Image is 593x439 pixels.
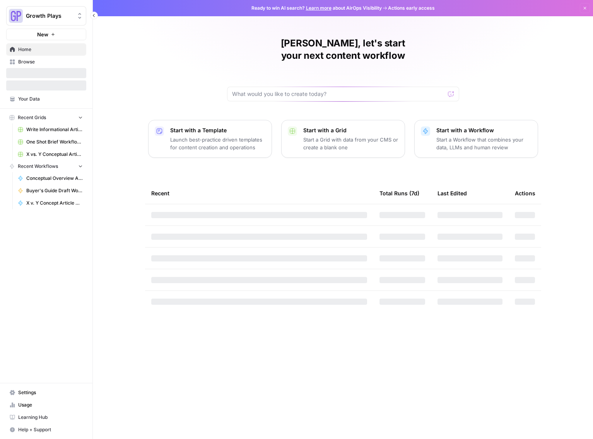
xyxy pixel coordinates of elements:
div: Last Edited [437,183,467,204]
span: New [37,31,48,38]
a: X v. Y Concept Article Generator [14,197,86,209]
a: Home [6,43,86,56]
span: Growth Plays [26,12,73,20]
span: Actions early access [388,5,435,12]
span: One Shot Brief Workflow Grid [26,138,83,145]
span: Buyer's Guide Draft Workflow [26,187,83,194]
p: Start with a Workflow [436,126,531,134]
span: Settings [18,389,83,396]
p: Start a Workflow that combines your data, LLMs and human review [436,136,531,151]
span: Recent Grids [18,114,46,121]
a: X vs. Y Conceptual Articles [14,148,86,161]
span: Help + Support [18,426,83,433]
a: One Shot Brief Workflow Grid [14,136,86,148]
p: Start a Grid with data from your CMS or create a blank one [303,136,398,151]
div: Recent [151,183,367,204]
span: Conceptual Overview Article Generator [26,175,83,182]
p: Start with a Template [170,126,265,134]
p: Launch best-practice driven templates for content creation and operations [170,136,265,151]
img: Growth Plays Logo [9,9,23,23]
span: Your Data [18,96,83,102]
a: Learning Hub [6,411,86,424]
h1: [PERSON_NAME], let's start your next content workflow [227,37,459,62]
a: Browse [6,56,86,68]
span: Usage [18,401,83,408]
span: Browse [18,58,83,65]
span: Learning Hub [18,414,83,421]
span: Write Informational Articles [26,126,83,133]
button: Start with a WorkflowStart a Workflow that combines your data, LLMs and human review [414,120,538,158]
a: Write Informational Articles [14,123,86,136]
span: Recent Workflows [18,163,58,170]
span: Ready to win AI search? about AirOps Visibility [251,5,382,12]
button: Recent Grids [6,112,86,123]
div: Total Runs (7d) [379,183,419,204]
p: Start with a Grid [303,126,398,134]
a: Learn more [306,5,332,11]
button: New [6,29,86,40]
button: Start with a TemplateLaunch best-practice driven templates for content creation and operations [148,120,272,158]
span: X vs. Y Conceptual Articles [26,151,83,158]
button: Recent Workflows [6,161,86,172]
span: X v. Y Concept Article Generator [26,200,83,207]
a: Conceptual Overview Article Generator [14,172,86,184]
button: Workspace: Growth Plays [6,6,86,26]
a: Your Data [6,93,86,105]
input: What would you like to create today? [232,90,445,98]
a: Usage [6,399,86,411]
a: Settings [6,386,86,399]
button: Help + Support [6,424,86,436]
div: Actions [515,183,535,204]
span: Home [18,46,83,53]
button: Start with a GridStart a Grid with data from your CMS or create a blank one [281,120,405,158]
a: Buyer's Guide Draft Workflow [14,184,86,197]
